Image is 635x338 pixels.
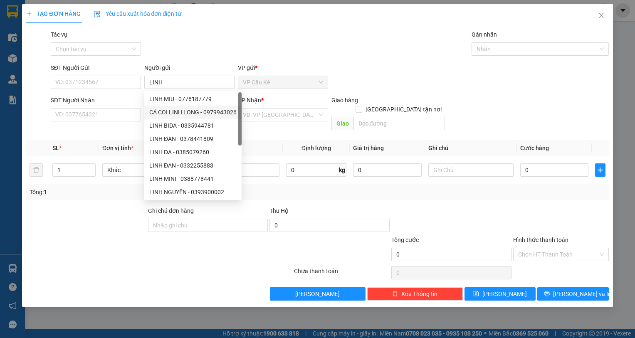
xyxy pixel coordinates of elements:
input: Ghi chú đơn hàng [148,219,268,232]
div: CÁ COI LINH LONG - 0979943026 [144,106,242,119]
div: LINH ĐA - 0385079260 [149,148,237,157]
span: Định lượng [301,145,331,151]
div: LINH ĐAN - 0378441809 [144,132,242,146]
span: [PERSON_NAME] [295,289,340,299]
span: Giao hàng [331,97,358,104]
input: Dọc đường [353,117,445,130]
button: deleteXóa Thông tin [367,287,463,301]
div: Tổng: 1 [30,188,245,197]
input: 0 [353,163,422,177]
div: LINH ĐAN - 0378441809 [149,134,237,143]
span: GIAO: [3,46,20,54]
button: Close [590,4,613,27]
span: Đơn vị tính [102,145,133,151]
span: VP Cầu Kè - [17,16,75,24]
span: 0975644499 - [3,37,59,45]
span: [PERSON_NAME] [482,289,527,299]
span: CÔ VÂN [52,16,75,24]
span: close [598,12,605,19]
span: printer [544,291,550,297]
span: VP Nhận [238,97,261,104]
div: Chưa thanh toán [293,266,390,281]
div: LINH ĐA - 0385079260 [144,146,242,159]
div: LINH NGUYỄN - 0393900002 [144,185,242,199]
label: Hình thức thanh toán [513,237,568,243]
div: SĐT Người Gửi [51,63,141,72]
button: save[PERSON_NAME] [465,287,536,301]
span: plus [595,167,605,173]
span: plus [26,11,32,17]
span: Thu Hộ [269,207,289,214]
span: Khác [107,164,183,176]
button: plus [595,163,605,177]
span: VP [GEOGRAPHIC_DATA] [23,28,97,36]
div: Người gửi [144,63,235,72]
img: icon [94,11,101,17]
span: [PERSON_NAME] và In [553,289,611,299]
div: LINH ĐAN - 0332255883 [144,159,242,172]
input: Ghi Chú [428,163,514,177]
span: Cước rồi: [2,57,35,67]
div: LINH NGUYỄN - 0393900002 [149,188,237,197]
span: Giao [331,117,353,130]
span: VP Cầu Kè [243,76,323,89]
div: VP gửi [238,63,328,72]
label: Ghi chú đơn hàng [148,207,194,214]
div: LINH BIDA - 0335944781 [144,119,242,132]
strong: BIÊN NHẬN GỬI HÀNG [28,5,96,12]
label: Gán nhãn [472,31,497,38]
div: LINH ĐAN - 0332255883 [149,161,237,170]
button: delete [30,163,43,177]
div: LINH MINI - 0388778441 [149,174,237,183]
p: GỬI: [3,16,121,24]
span: Cước hàng [520,145,549,151]
span: Yêu cầu xuất hóa đơn điện tử [94,10,182,17]
span: Giá trị hàng [353,145,384,151]
span: kg [338,163,346,177]
button: printer[PERSON_NAME] và In [537,287,609,301]
th: Ghi chú [425,140,517,156]
div: LINH MINI - 0388778441 [144,172,242,185]
span: 40.000 [37,57,62,67]
div: LINH MIU - 0778187779 [144,92,242,106]
span: save [473,291,479,297]
div: CÁ COI LINH LONG - 0979943026 [149,108,237,117]
span: [GEOGRAPHIC_DATA] tận nơi [362,105,445,114]
div: LINH MIU - 0778187779 [149,94,237,104]
span: SL [52,145,59,151]
span: TẠO ĐƠN HÀNG [26,10,80,17]
span: Xóa Thông tin [401,289,437,299]
span: Tổng cước [391,237,419,243]
label: Tác vụ [51,31,67,38]
span: LINH [44,37,59,45]
span: delete [392,291,398,297]
p: NHẬN: [3,28,121,36]
div: SĐT Người Nhận [51,96,141,105]
div: LINH BIDA - 0335944781 [149,121,237,130]
button: [PERSON_NAME] [270,287,366,301]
